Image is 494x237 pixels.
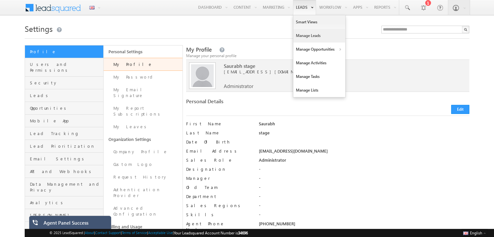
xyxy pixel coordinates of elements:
a: Data Management and Privacy [25,178,103,196]
a: Custom Logo [104,158,182,171]
a: Security [25,77,103,89]
a: My Password [104,71,182,83]
span: © 2025 LeadSquared | | | | | [49,230,248,236]
div: Manage your personal profile [186,53,469,59]
a: API and Webhooks [25,165,103,178]
a: Company Profile [104,145,182,158]
div: Personal Details [186,98,324,107]
a: Authentication Provider [104,183,182,202]
label: Department [186,193,251,199]
label: Last Name [186,130,251,136]
span: API and Webhooks [30,168,102,174]
span: Leads [30,93,102,98]
label: Agent Phone Numbers [186,221,251,232]
label: Skills [186,212,251,218]
span: Lead Prioritization [30,143,102,149]
a: About [85,231,94,235]
a: Manage Activities [293,56,345,70]
a: Manage Tasks [293,70,345,83]
label: Designation [186,166,251,172]
label: First Name [186,121,251,127]
span: Saurabh stage [224,63,450,69]
div: - [259,203,469,212]
span: Users and Permissions [30,61,102,73]
a: My Profile [104,58,182,71]
div: Saurabh [259,121,469,130]
span: [EMAIL_ADDRESS][DOMAIN_NAME] [224,69,450,75]
a: Personal Settings [104,45,182,58]
a: Email Settings [25,153,103,165]
a: Lead Tracking [25,127,103,140]
span: Email Settings [30,156,102,162]
span: Your Leadsquared Account Number is [174,231,248,235]
a: My Report Subscriptions [104,102,182,120]
a: Manage Leads [293,29,345,43]
a: Mobile App [25,115,103,127]
a: Users and Permissions [25,58,103,77]
span: Security [30,80,102,86]
label: Email Address [186,148,251,154]
span: Analytics [30,200,102,206]
div: Agent Panel Success [44,220,107,229]
div: - [259,184,469,193]
a: Leads [25,89,103,102]
span: 34696 [238,231,248,235]
a: Opportunities [25,102,103,115]
label: Date Of Birth [186,139,251,145]
a: My Email Signature [104,83,182,102]
div: - [259,193,469,203]
a: Organization Settings [104,133,182,145]
a: Acceptable Use [148,231,173,235]
label: Manager [186,175,251,181]
span: Opportunities [30,105,102,111]
a: [PERSON_NAME] [25,209,103,222]
span: Data Management and Privacy [30,181,102,193]
span: English [470,231,482,235]
span: Profile [30,49,102,55]
a: Telephony [25,222,103,234]
div: stage [259,130,469,139]
a: My Leaves [104,120,182,133]
a: Smart Views [293,15,345,29]
span: Lead Tracking [30,131,102,136]
a: Advanced Configuration [104,202,182,220]
button: English [462,229,488,237]
div: - [259,166,469,175]
div: - [259,212,469,221]
a: Analytics [25,196,103,209]
div: - [259,175,469,184]
div: [EMAIL_ADDRESS][DOMAIN_NAME] [259,148,469,157]
a: Profile [25,45,103,58]
span: Mobile App [30,118,102,124]
div: Administrator [259,157,469,166]
a: Terms of Service [122,231,147,235]
a: Lead Prioritization [25,140,103,153]
a: Manage Lists [293,83,345,97]
span: My Profile [186,46,212,53]
label: Sales Regions [186,203,251,208]
span: Settings [25,23,53,34]
span: [PERSON_NAME] [30,212,102,218]
a: Request History [104,171,182,183]
span: Administrator [224,83,253,89]
div: [PHONE_NUMBER] [259,221,469,230]
button: Edit [451,105,469,114]
a: Contact Support [95,231,121,235]
a: Billing and Usage [104,220,182,233]
label: Sales Role [186,157,251,163]
a: Manage Opportunities [293,43,345,56]
label: Old Team [186,184,251,190]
